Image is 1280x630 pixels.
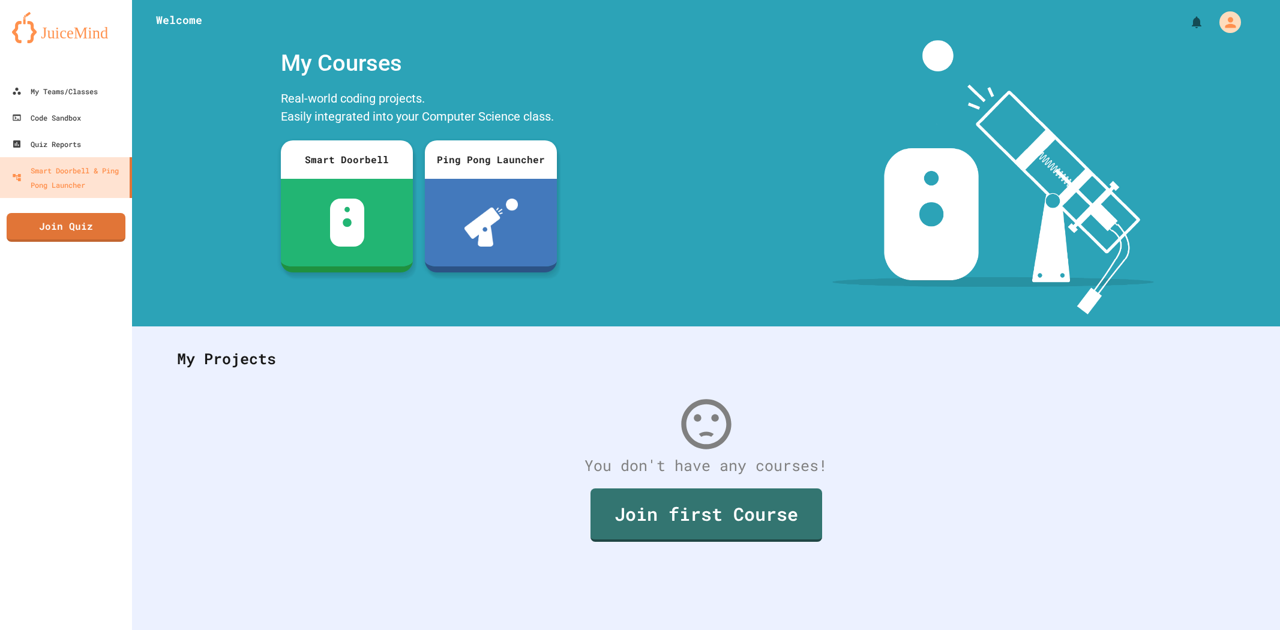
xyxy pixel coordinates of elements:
iframe: chat widget [1230,582,1268,618]
a: Join first Course [590,488,822,542]
a: Join Quiz [7,213,125,242]
img: logo-orange.svg [12,12,120,43]
div: My Account [1207,8,1244,36]
iframe: chat widget [1180,530,1268,581]
div: Smart Doorbell & Ping Pong Launcher [12,163,125,192]
img: ppl-with-ball.png [464,199,518,247]
div: Ping Pong Launcher [425,140,557,179]
div: My Courses [275,40,563,86]
div: Real-world coding projects. Easily integrated into your Computer Science class. [275,86,563,131]
div: Code Sandbox [12,110,81,125]
div: My Teams/Classes [12,84,98,98]
div: You don't have any courses! [165,454,1247,477]
img: sdb-white.svg [330,199,364,247]
div: My Notifications [1167,12,1207,32]
div: My Projects [165,335,1247,382]
div: Smart Doorbell [281,140,413,179]
div: Quiz Reports [12,137,81,151]
img: banner-image-my-projects.png [832,40,1154,314]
